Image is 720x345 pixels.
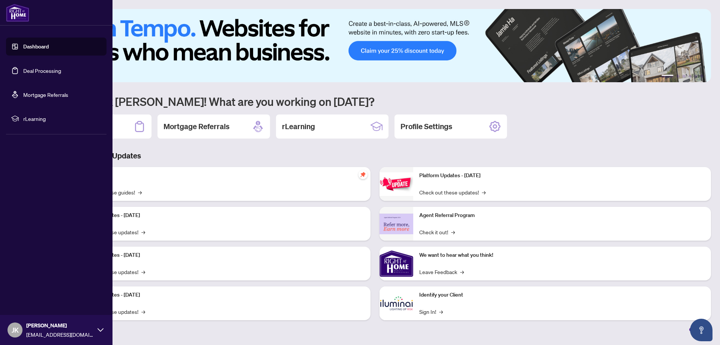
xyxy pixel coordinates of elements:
[379,286,413,320] img: Identify your Client
[39,94,711,108] h1: Welcome back [PERSON_NAME]! What are you working on [DATE]?
[282,121,315,132] h2: rLearning
[419,228,455,236] a: Check it out!→
[690,319,712,341] button: Open asap
[400,121,452,132] h2: Profile Settings
[700,75,703,78] button: 6
[419,268,464,276] a: Leave Feedback→
[141,268,145,276] span: →
[688,75,691,78] button: 4
[23,43,49,50] a: Dashboard
[79,251,364,259] p: Platform Updates - [DATE]
[358,170,367,179] span: pushpin
[12,325,19,335] span: JK
[419,291,705,299] p: Identify your Client
[163,121,229,132] h2: Mortgage Referrals
[23,67,61,74] a: Deal Processing
[39,9,711,82] img: Slide 0
[419,211,705,220] p: Agent Referral Program
[419,172,705,180] p: Platform Updates - [DATE]
[6,4,29,22] img: logo
[379,214,413,234] img: Agent Referral Program
[482,188,486,196] span: →
[39,151,711,161] h3: Brokerage & Industry Updates
[419,307,443,316] a: Sign In!→
[141,228,145,236] span: →
[23,91,68,98] a: Mortgage Referrals
[26,321,94,330] span: [PERSON_NAME]
[419,188,486,196] a: Check out these updates!→
[439,307,443,316] span: →
[79,172,364,180] p: Self-Help
[451,228,455,236] span: →
[141,307,145,316] span: →
[379,172,413,196] img: Platform Updates - June 23, 2025
[682,75,685,78] button: 3
[79,291,364,299] p: Platform Updates - [DATE]
[79,211,364,220] p: Platform Updates - [DATE]
[26,330,94,339] span: [EMAIL_ADDRESS][DOMAIN_NAME]
[460,268,464,276] span: →
[23,114,101,123] span: rLearning
[661,75,673,78] button: 1
[379,247,413,280] img: We want to hear what you think!
[419,251,705,259] p: We want to hear what you think!
[694,75,697,78] button: 5
[676,75,679,78] button: 2
[138,188,142,196] span: →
